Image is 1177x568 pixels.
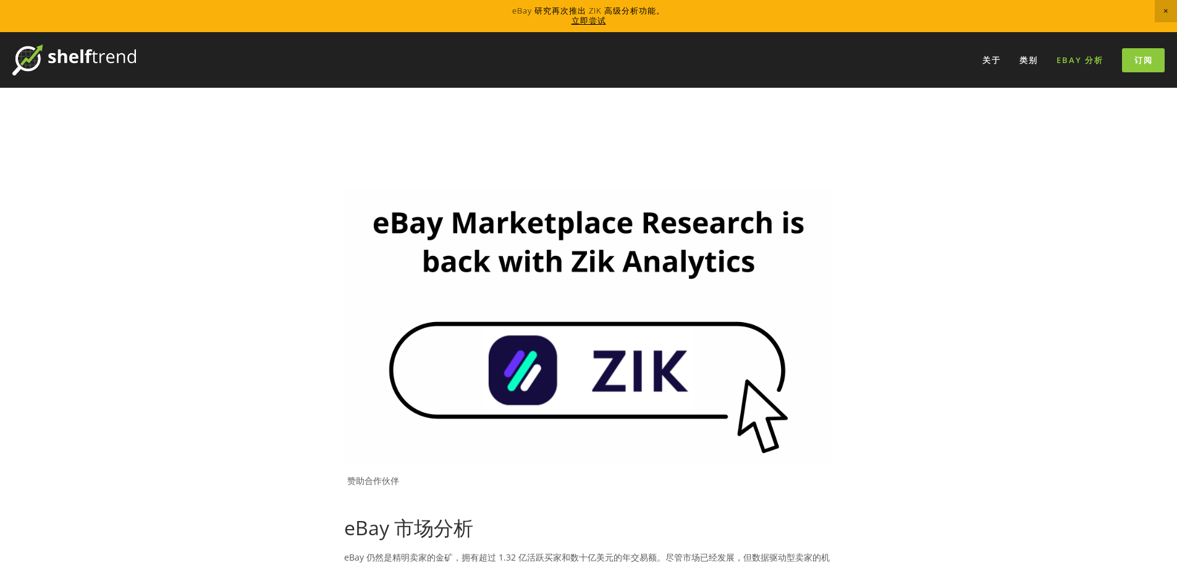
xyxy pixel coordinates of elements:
font: 类别 [1019,54,1038,66]
font: 订阅 [1134,54,1153,66]
img: 货架趋势 [12,45,136,75]
a: eBay 分析 [1048,50,1112,70]
font: 关于 [982,54,1001,66]
a: 关于 [974,50,1009,70]
img: Zik Analytics 赞助广告 [344,189,833,464]
a: 订阅 [1122,48,1165,72]
font: eBay 市场分析 [344,514,473,541]
font: eBay 分析 [1057,54,1103,66]
a: 立即尝试 [572,15,606,26]
font: 赞助合作伙伴 [347,475,399,486]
